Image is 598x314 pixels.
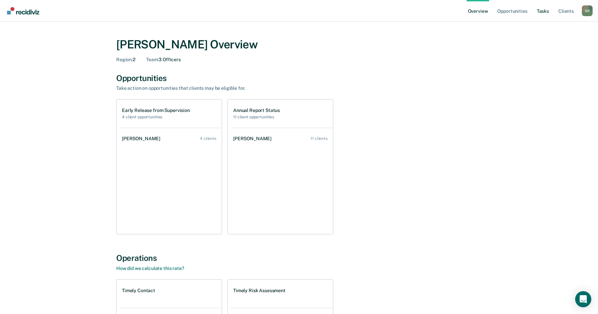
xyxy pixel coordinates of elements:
[116,73,482,83] div: Opportunities
[233,108,280,113] h1: Annual Report Status
[200,136,216,141] div: 4 clients
[122,115,190,119] h2: 4 client opportunities
[122,288,155,293] h1: Timely Contact
[230,129,333,148] a: [PERSON_NAME] 11 clients
[233,115,280,119] h2: 11 client opportunities
[582,5,593,16] button: Profile dropdown button
[116,57,133,62] span: Region :
[116,266,184,271] a: How did we calculate this rate?
[7,7,39,14] img: Recidiviz
[310,136,328,141] div: 11 clients
[116,38,482,51] div: [PERSON_NAME] Overview
[233,136,274,142] div: [PERSON_NAME]
[116,85,351,91] div: Take action on opportunities that clients may be eligible for.
[116,253,482,263] div: Operations
[146,57,181,63] div: 3 Officers
[575,291,591,307] div: Open Intercom Messenger
[122,136,163,142] div: [PERSON_NAME]
[116,57,135,63] div: 2
[582,5,593,16] div: S R
[146,57,159,62] span: Team :
[122,108,190,113] h1: Early Release from Supervision
[119,129,222,148] a: [PERSON_NAME] 4 clients
[233,288,286,293] h1: Timely Risk Assessment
